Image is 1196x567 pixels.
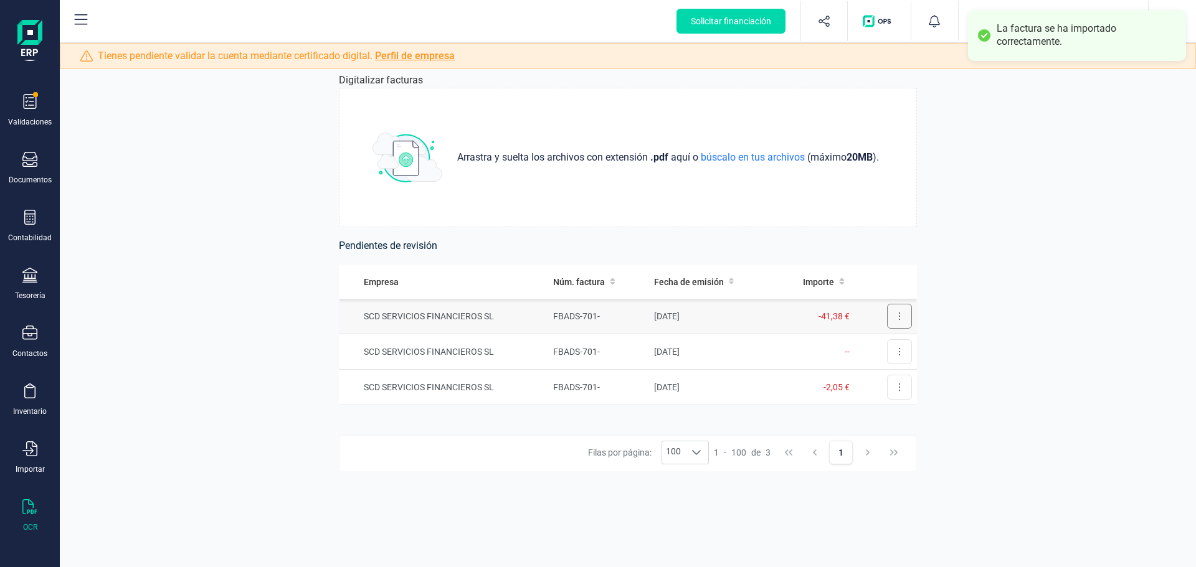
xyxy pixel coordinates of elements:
[845,347,850,357] span: --
[452,150,884,165] p: aquí o (máximo ) .
[15,291,45,301] div: Tesorería
[649,334,774,370] td: [DATE]
[588,441,709,464] div: Filas por página:
[997,22,1177,49] div: La factura se ha importado correctamente.
[731,446,746,459] span: 100
[803,441,827,464] button: Previous Page
[548,334,649,370] td: FBADS-701-
[979,7,1006,35] img: SC
[339,334,548,370] td: SCD SERVICIOS FINANCIEROS SL
[16,464,45,474] div: Importar
[766,446,771,459] span: 3
[863,15,896,27] img: Logo de OPS
[548,370,649,405] td: FBADS-701-
[974,1,1133,41] button: SCSCD SERVICIOS FINANCIEROS SL[PERSON_NAME]
[649,370,774,405] td: [DATE]
[714,446,771,459] div: -
[856,441,880,464] button: Next Page
[882,441,906,464] button: Last Page
[751,446,761,459] span: de
[823,382,850,392] span: -2,05 €
[23,522,37,532] div: OCR
[339,370,548,405] td: SCD SERVICIOS FINANCIEROS SL
[364,276,399,288] span: Empresa
[691,15,771,27] span: Solicitar financiación
[339,237,917,255] h6: Pendientes de revisión
[650,151,668,163] strong: .pdf
[17,20,42,60] img: Logo Finanedi
[98,49,455,63] span: Tienes pendiente validar la cuenta mediante certificado digital.
[847,151,873,163] strong: 20 MB
[13,406,47,416] div: Inventario
[855,1,903,41] button: Logo de OPS
[819,311,850,321] span: -41,38 €
[375,50,455,62] a: Perfil de empresa
[676,9,785,34] button: Solicitar financiación
[654,276,724,288] span: Fecha de emisión
[8,233,52,243] div: Contabilidad
[698,151,807,163] span: búscalo en tus archivos
[8,117,52,127] div: Validaciones
[649,299,774,334] td: [DATE]
[9,175,52,185] div: Documentos
[662,441,685,464] span: 100
[457,150,650,165] span: Arrastra y suelta los archivos con extensión
[373,133,442,182] img: subir_archivo
[12,349,47,358] div: Contactos
[714,446,719,459] span: 1
[548,299,649,334] td: FBADS-701-
[553,276,605,288] span: Núm. factura
[829,441,853,464] button: Page 1
[803,276,834,288] span: Importe
[339,299,548,334] td: SCD SERVICIOS FINANCIEROS SL
[339,73,423,88] p: Digitalizar facturas
[777,441,800,464] button: First Page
